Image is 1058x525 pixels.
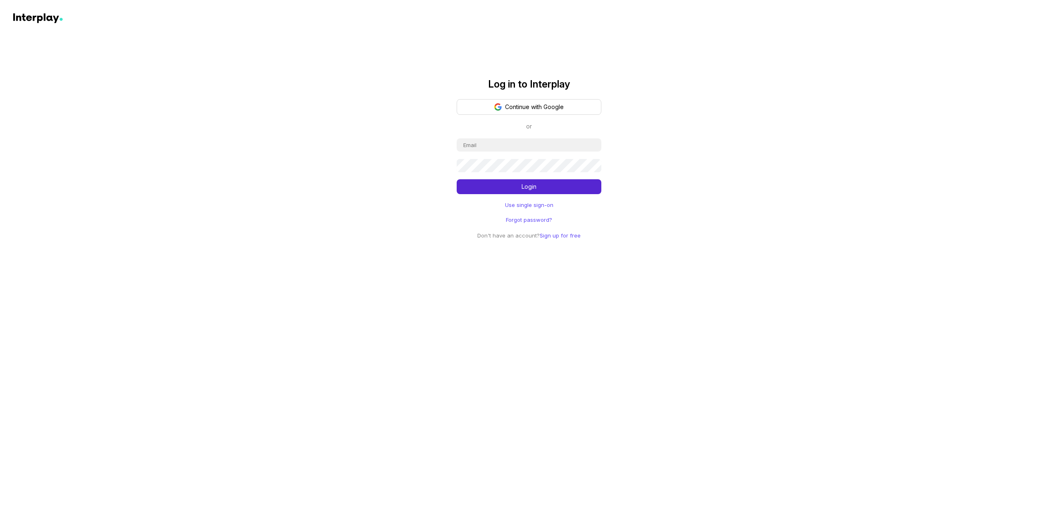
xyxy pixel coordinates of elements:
p: or [526,121,532,131]
a: Sign up for free [540,232,581,239]
button: Continue with Google [457,99,601,115]
button: Login [457,179,601,194]
p: Don't have an account? [477,230,581,240]
p: Log in to Interplay [457,79,601,89]
a: Forgot password? [506,216,552,224]
input: Email [457,138,601,152]
a: Use single sign-on [505,201,553,209]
